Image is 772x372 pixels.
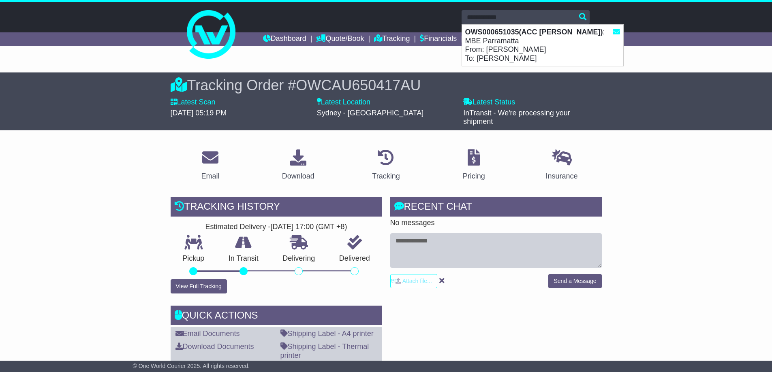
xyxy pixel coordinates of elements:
[201,171,219,182] div: Email
[171,223,382,232] div: Estimated Delivery -
[296,77,421,94] span: OWCAU650417AU
[465,28,603,36] strong: OWS000651035(ACC [PERSON_NAME])
[541,147,583,185] a: Insurance
[282,171,314,182] div: Download
[462,25,623,66] div: : MBE Parramatta From: [PERSON_NAME] To: [PERSON_NAME]
[327,254,382,263] p: Delivered
[171,197,382,219] div: Tracking history
[271,254,327,263] p: Delivering
[171,109,227,117] span: [DATE] 05:19 PM
[277,147,320,185] a: Download
[171,77,602,94] div: Tracking Order #
[546,171,578,182] div: Insurance
[463,98,515,107] label: Latest Status
[175,329,240,338] a: Email Documents
[133,363,250,369] span: © One World Courier 2025. All rights reserved.
[374,32,410,46] a: Tracking
[317,109,423,117] span: Sydney - [GEOGRAPHIC_DATA]
[171,306,382,327] div: Quick Actions
[463,109,570,126] span: InTransit - We're processing your shipment
[458,147,490,185] a: Pricing
[367,147,405,185] a: Tracking
[390,219,602,227] p: No messages
[316,32,364,46] a: Quote/Book
[280,342,369,359] a: Shipping Label - Thermal printer
[263,32,306,46] a: Dashboard
[171,279,227,293] button: View Full Tracking
[171,98,216,107] label: Latest Scan
[548,274,601,288] button: Send a Message
[171,254,217,263] p: Pickup
[317,98,370,107] label: Latest Location
[216,254,271,263] p: In Transit
[372,171,400,182] div: Tracking
[390,197,602,219] div: RECENT CHAT
[196,147,225,185] a: Email
[271,223,347,232] div: [DATE] 17:00 (GMT +8)
[420,32,457,46] a: Financials
[463,171,485,182] div: Pricing
[280,329,374,338] a: Shipping Label - A4 printer
[175,342,254,351] a: Download Documents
